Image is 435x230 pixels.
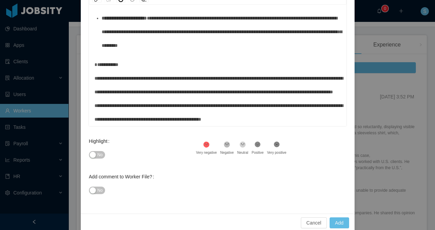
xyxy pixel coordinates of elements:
[89,151,105,159] button: Highlight
[98,151,103,158] span: No
[196,150,217,155] div: Very negative
[330,217,349,228] button: Add
[220,150,233,155] div: Negative
[98,187,103,194] span: No
[252,150,264,155] div: Positive
[89,187,105,194] button: Add comment to Worker File?
[89,174,157,179] label: Add comment to Worker File?
[301,217,327,228] button: Cancel
[89,138,112,144] label: Highlight
[267,150,286,155] div: Very positive
[237,150,248,155] div: Neutral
